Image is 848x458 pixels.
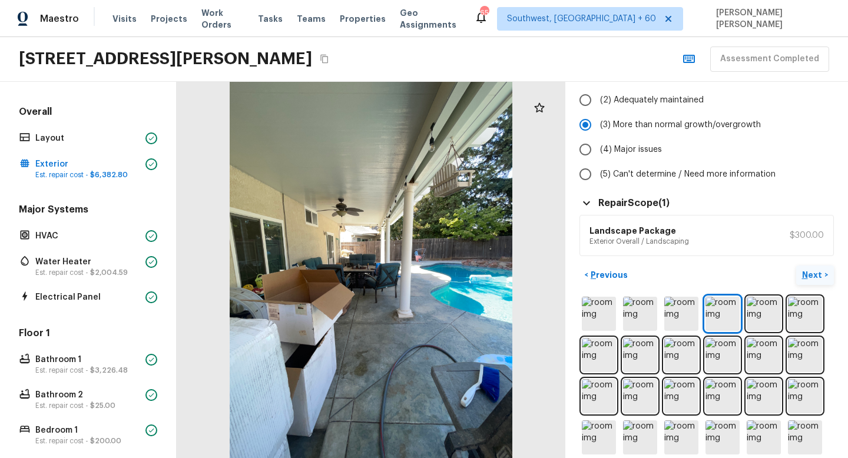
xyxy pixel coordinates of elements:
[588,269,628,281] p: Previous
[340,13,386,25] span: Properties
[747,420,781,454] img: room img
[582,338,616,372] img: room img
[480,7,488,19] div: 658
[40,13,79,25] span: Maestro
[400,7,461,31] span: Geo Assignments
[35,291,141,303] p: Electrical Panel
[802,269,824,281] p: Next
[35,366,141,375] p: Est. repair cost -
[623,379,657,413] img: room img
[788,379,822,413] img: room img
[151,13,187,25] span: Projects
[664,297,698,331] img: room img
[582,379,616,413] img: room img
[35,436,141,446] p: Est. repair cost -
[90,269,128,276] span: $2,004.59
[297,13,326,25] span: Teams
[796,265,834,285] button: Next>
[598,197,670,210] h5: Repair Scope ( 1 )
[90,437,121,444] span: $200.00
[317,51,332,67] button: Copy Address
[35,401,141,410] p: Est. repair cost -
[664,420,698,454] img: room img
[600,94,704,106] span: (2) Adequately maintained
[507,13,656,25] span: Southwest, [GEOGRAPHIC_DATA] + 60
[90,402,115,409] span: $25.00
[112,13,137,25] span: Visits
[623,297,657,331] img: room img
[589,225,689,237] h6: Landscape Package
[35,170,141,180] p: Est. repair cost -
[788,338,822,372] img: room img
[705,379,740,413] img: room img
[747,338,781,372] img: room img
[582,297,616,331] img: room img
[790,230,824,241] p: $300.00
[664,338,698,372] img: room img
[623,338,657,372] img: room img
[600,119,761,131] span: (3) More than normal growth/overgrowth
[201,7,244,31] span: Work Orders
[600,144,662,155] span: (4) Major issues
[35,389,141,401] p: Bathroom 2
[35,158,141,170] p: Exterior
[582,420,616,454] img: room img
[747,379,781,413] img: room img
[711,7,830,31] span: [PERSON_NAME] [PERSON_NAME]
[16,203,160,218] h5: Major Systems
[90,367,128,374] span: $3,226.48
[664,379,698,413] img: room img
[16,327,160,342] h5: Floor 1
[623,420,657,454] img: room img
[19,48,312,69] h2: [STREET_ADDRESS][PERSON_NAME]
[589,237,689,246] p: Exterior Overall / Landscaping
[35,256,141,268] p: Water Heater
[35,424,141,436] p: Bedroom 1
[90,171,128,178] span: $6,382.80
[35,268,141,277] p: Est. repair cost -
[788,297,822,331] img: room img
[747,297,781,331] img: room img
[35,132,141,144] p: Layout
[35,230,141,242] p: HVAC
[16,105,160,121] h5: Overall
[579,265,632,285] button: <Previous
[705,420,740,454] img: room img
[788,420,822,454] img: room img
[600,168,776,180] span: (5) Can't determine / Need more information
[35,354,141,366] p: Bathroom 1
[258,15,283,23] span: Tasks
[705,297,740,331] img: room img
[705,338,740,372] img: room img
